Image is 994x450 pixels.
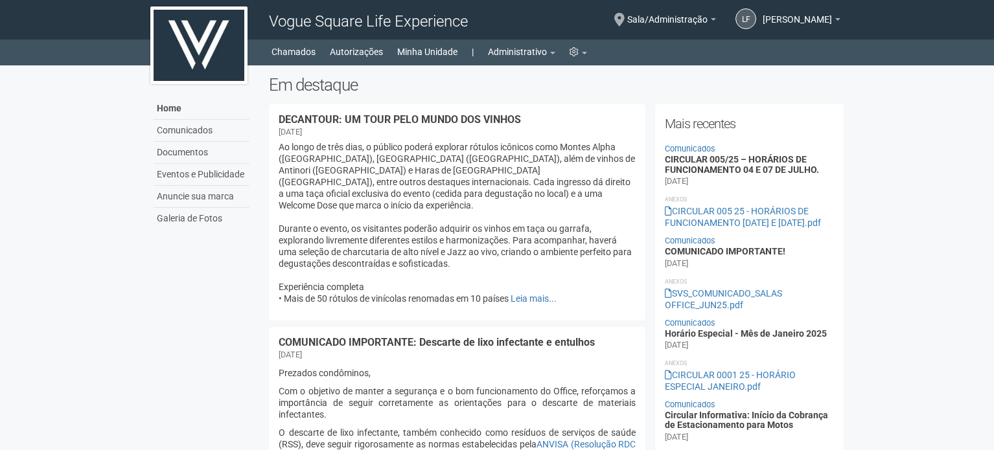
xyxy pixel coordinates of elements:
a: Sala/Administração [627,16,716,27]
a: Administrativo [488,43,555,61]
a: DECANTOUR: UM TOUR PELO MUNDO DOS VINHOS [279,113,521,126]
li: Anexos [665,357,834,369]
a: Home [154,98,249,120]
a: SVS_COMUNICADO_SALAS OFFICE_JUN25.pdf [665,288,782,310]
a: [PERSON_NAME] [763,16,840,27]
div: [DATE] [665,431,688,443]
a: Configurações [570,43,587,61]
div: [DATE] [665,339,688,351]
a: Eventos e Publicidade [154,164,249,186]
a: CIRCULAR 005/25 – HORÁRIOS DE FUNCIONAMENTO 04 E 07 DE JULHO. [665,154,819,174]
a: Comunicados [665,399,715,409]
span: Letícia Florim [763,2,832,25]
a: Minha Unidade [397,43,457,61]
a: Autorizações [330,43,383,61]
a: Horário Especial - Mês de Janeiro 2025 [665,328,827,339]
div: [DATE] [279,126,302,138]
a: | [472,43,474,61]
a: COMUNICADO IMPORTANTE: Descarte de lixo infectante e entulhos [279,336,595,348]
div: [DATE] [279,349,302,361]
h2: Mais recentes [665,114,834,133]
img: logo.jpg [150,6,248,84]
span: Vogue Square Life Experience [269,12,468,30]
p: Ao longo de três dias, o público poderá explorar rótulos icônicos como Montes Alpha ([GEOGRAPHIC_... [279,141,636,304]
a: Documentos [154,142,249,164]
a: Chamados [272,43,316,61]
a: Galeria de Fotos [154,208,249,229]
span: Sala/Administração [627,2,708,25]
a: COMUNICADO IMPORTANTE! [665,246,785,256]
a: Comunicados [154,120,249,142]
h2: Em destaque [269,75,844,95]
a: Comunicados [665,318,715,328]
div: [DATE] [665,175,688,187]
p: Com o objetivo de manter a segurança e o bom funcionamento do Office, reforçamos a importância de... [279,385,636,420]
a: LF [735,8,756,29]
div: [DATE] [665,258,688,269]
a: CIRCULAR 005 25 - HORÁRIOS DE FUNCIONAMENTO [DATE] E [DATE].pdf [665,206,821,228]
a: CIRCULAR 0001 25 - HORÁRIO ESPECIAL JANEIRO.pdf [665,370,796,392]
p: Prezados condôminos, [279,367,636,379]
a: Comunicados [665,236,715,245]
a: Comunicados [665,144,715,153]
a: Anuncie sua marca [154,186,249,208]
a: Circular Informativa: Início da Cobrança de Estacionamento para Motos [665,410,828,430]
li: Anexos [665,194,834,205]
a: Leia mais... [511,293,557,304]
li: Anexos [665,276,834,287]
